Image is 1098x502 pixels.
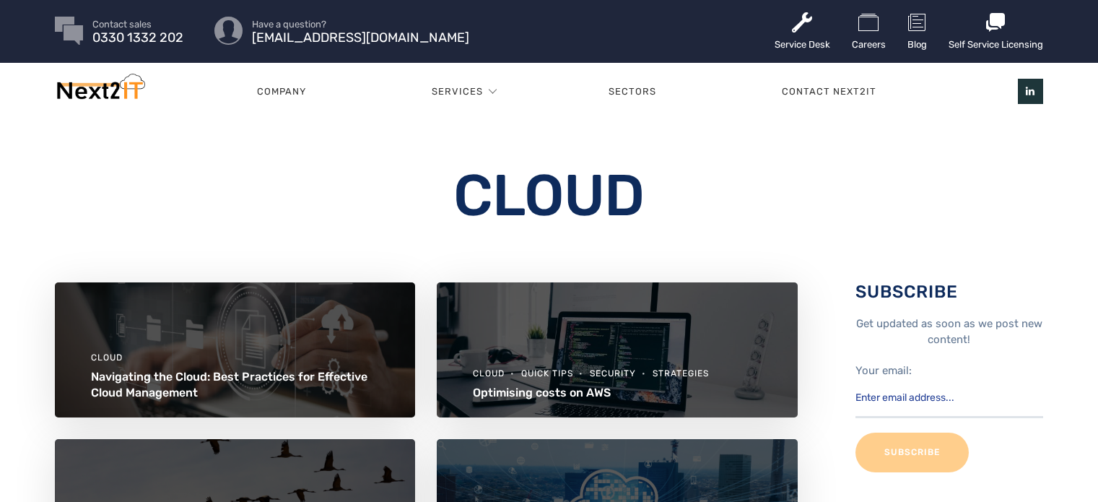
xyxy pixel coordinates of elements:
[653,368,709,378] a: Strategies
[521,368,587,378] a: Quick Tips
[432,70,483,113] a: Services
[855,364,912,377] label: Your email:
[91,352,123,363] a: Cloud
[473,368,518,378] a: Cloud
[194,70,369,113] a: Company
[546,70,719,113] a: Sectors
[92,20,183,43] a: Contact sales 0330 1332 202
[92,33,183,43] span: 0330 1332 202
[719,70,939,113] a: Contact Next2IT
[855,282,1043,301] h3: Subscribe
[55,282,415,417] img: Businessman using a computer to document management concept, online documentation database and di...
[91,370,367,399] a: Navigating the Cloud: Best Practices for Effective Cloud Management
[855,316,1043,348] p: Get updated as soon as we post new content!
[252,20,469,29] span: Have a question?
[252,20,469,43] a: Have a question? [EMAIL_ADDRESS][DOMAIN_NAME]
[302,167,796,225] h1: Cloud
[437,282,797,417] img: christopher-gower-m_HRfLhgABo-unsplash
[92,20,183,29] span: Contact sales
[590,368,650,378] a: Security
[55,74,145,106] img: Next2IT
[473,386,611,399] a: Optimising costs on AWS
[252,33,469,43] span: [EMAIL_ADDRESS][DOMAIN_NAME]
[855,433,969,472] input: Subscribe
